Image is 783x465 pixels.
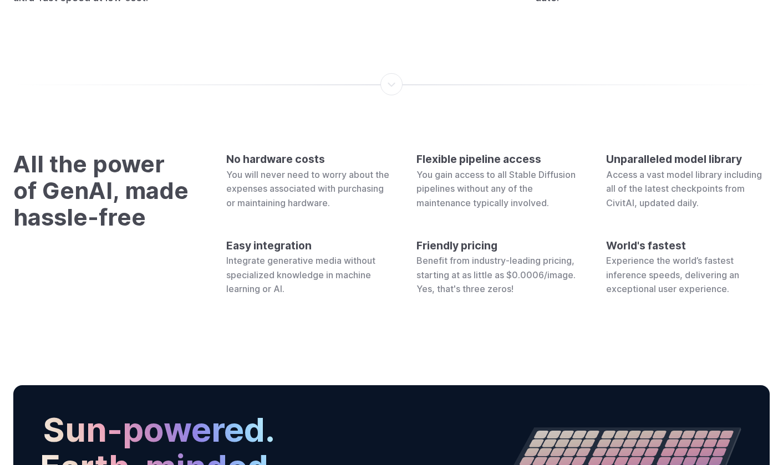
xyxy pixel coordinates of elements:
[226,255,375,294] span: Integrate generative media without specialized knowledge in machine learning or AI.
[606,237,770,254] h4: World's fastest
[416,255,576,294] span: Benefit from industry-leading pricing, starting at as little as $0.0006/image. Yes, that's three ...
[416,151,580,168] h4: Flexible pipeline access
[606,255,739,294] span: Experience the world’s fastest inference speeds, delivering an exceptional user experience.
[416,237,580,254] h4: Friendly pricing
[606,169,762,208] span: Access a vast model library including all of the latest checkpoints from CivitAI, updated daily.
[226,151,390,168] h4: No hardware costs
[416,169,576,208] span: You gain access to all Stable Diffusion pipelines without any of the maintenance typically involved.
[606,151,770,168] h4: Unparalleled model library
[226,169,389,208] span: You will never need to worry about the expenses associated with purchasing or maintaining hardware.
[13,151,191,297] h3: All the power of GenAI, made hassle-free
[226,237,390,254] h4: Easy integration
